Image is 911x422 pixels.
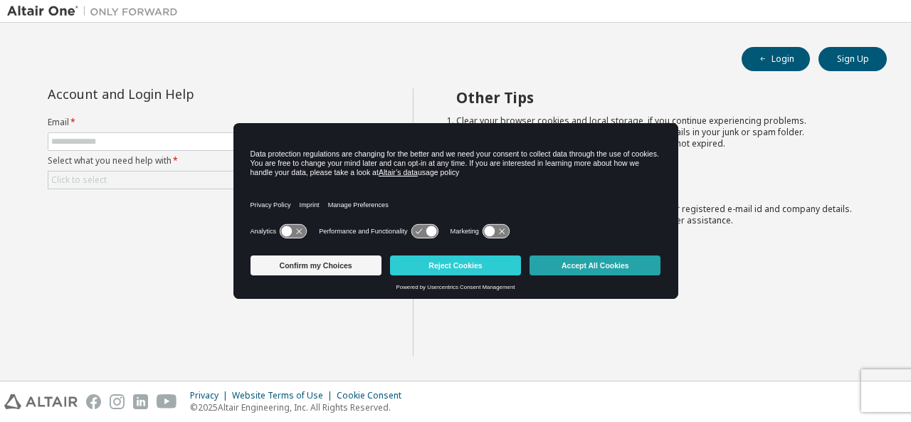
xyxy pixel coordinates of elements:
div: Click to select [48,172,372,189]
img: Altair One [7,4,185,19]
div: Cookie Consent [337,390,410,401]
p: © 2025 Altair Engineering, Inc. All Rights Reserved. [190,401,410,413]
label: Select what you need help with [48,155,372,167]
li: Clear your browser cookies and local storage, if you continue experiencing problems. [456,115,862,127]
button: Login [742,47,810,71]
button: Sign Up [818,47,887,71]
img: linkedin.svg [133,394,148,409]
div: Website Terms of Use [232,390,337,401]
label: Email [48,117,372,128]
div: Click to select [51,174,107,186]
h2: Other Tips [456,88,862,107]
img: youtube.svg [157,394,177,409]
img: facebook.svg [86,394,101,409]
div: Account and Login Help [48,88,307,100]
img: altair_logo.svg [4,394,78,409]
img: instagram.svg [110,394,125,409]
div: Privacy [190,390,232,401]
